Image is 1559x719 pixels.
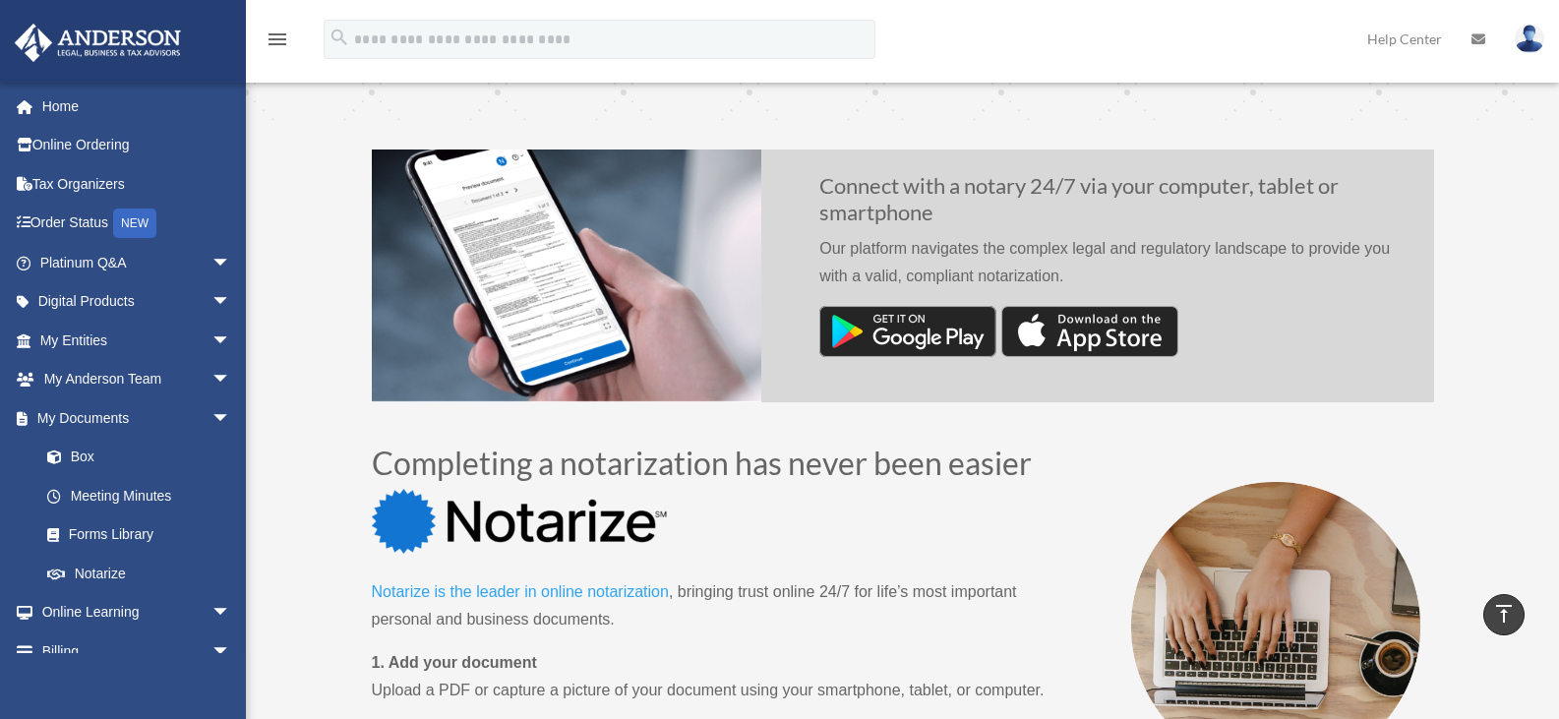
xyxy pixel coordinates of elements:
[1492,602,1516,626] i: vertical_align_top
[1483,594,1525,635] a: vertical_align_top
[372,578,1060,649] p: , bringing trust online 24/7 for life’s most important personal and business documents.
[28,438,261,477] a: Box
[14,87,261,126] a: Home
[819,173,1404,235] h2: Connect with a notary 24/7 via your computer, tablet or smartphone
[28,554,251,593] a: Notarize
[211,243,251,283] span: arrow_drop_down
[9,24,187,62] img: Anderson Advisors Platinum Portal
[372,583,669,610] a: Notarize is the leader in online notarization
[14,204,261,244] a: Order StatusNEW
[14,360,261,399] a: My Anderson Teamarrow_drop_down
[329,27,350,48] i: search
[14,631,261,671] a: Billingarrow_drop_down
[1515,25,1544,53] img: User Pic
[211,360,251,400] span: arrow_drop_down
[14,321,261,360] a: My Entitiesarrow_drop_down
[14,164,261,204] a: Tax Organizers
[372,654,537,671] strong: 1. Add your document
[266,34,289,51] a: menu
[113,209,156,238] div: NEW
[819,235,1404,306] p: Our platform navigates the complex legal and regulatory landscape to provide you with a valid, co...
[14,282,261,322] a: Digital Productsarrow_drop_down
[211,398,251,439] span: arrow_drop_down
[211,282,251,323] span: arrow_drop_down
[211,593,251,633] span: arrow_drop_down
[28,476,261,515] a: Meeting Minutes
[14,593,261,632] a: Online Learningarrow_drop_down
[14,243,261,282] a: Platinum Q&Aarrow_drop_down
[372,448,1060,489] h2: Completing a notarization has never been easier
[14,398,261,438] a: My Documentsarrow_drop_down
[211,321,251,361] span: arrow_drop_down
[266,28,289,51] i: menu
[28,515,261,555] a: Forms Library
[14,126,261,165] a: Online Ordering
[372,150,761,402] img: Notarize Doc-1
[211,631,251,672] span: arrow_drop_down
